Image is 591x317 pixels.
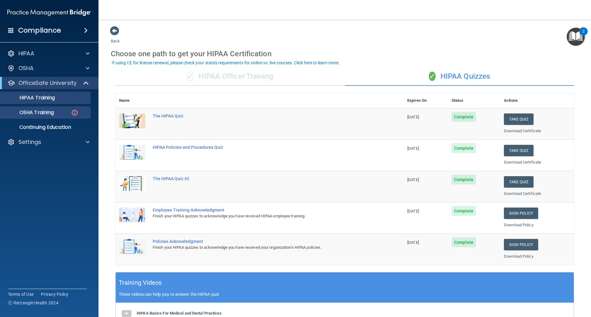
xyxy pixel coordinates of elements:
p: HIPAA Training [4,95,55,101]
div: Finish your HIPAA quizzes to acknowledge you have received your organization’s HIPAA policies. [153,244,373,251]
img: danger-circle.6113f641.png [71,109,78,117]
h4: Compliance [18,26,61,35]
div: Employee Training Acknowledgment [153,208,373,212]
div: HIPAA Officer Training [115,67,345,86]
button: Take Quiz [504,113,533,125]
a: Privacy Policy [41,291,69,297]
p: OSHA Training [4,109,54,116]
a: Download Policy [504,254,533,259]
span: Complete [452,112,476,122]
th: Expires On [404,93,448,108]
div: The HIPAA Quiz [153,113,373,118]
button: Open Resource Center, 2 new notifications [567,28,585,46]
div: The HIPAA Quiz #2 [153,176,373,181]
span: Complete [452,175,476,184]
button: Take Quiz [504,145,533,156]
span: Ⓒ Rectangle Health 2024 [8,300,58,306]
span: Complete [452,237,476,247]
a: Download Certificate [504,191,541,196]
span: [DATE] [407,115,419,119]
th: Status [448,93,500,108]
iframe: Drift Widget Chat Controller [484,273,584,298]
th: Name [115,93,149,108]
a: Sign Policy [504,208,538,219]
p: HIPAA [18,50,34,57]
a: HIPAA [7,50,90,57]
a: Download Certificate [504,129,541,133]
div: HIPAA Policies and Procedures Quiz [153,145,373,150]
th: Actions [500,93,574,108]
a: OSHA [7,65,90,72]
button: Take Quiz [504,176,533,188]
p: OSHA [18,65,34,72]
span: ✓ [429,72,436,81]
a: Terms of Use [8,291,34,297]
b: HIPAA Basics For Medical and Dental Practices [137,311,222,315]
h5: Training Videos [119,277,162,288]
a: Download Policy [504,223,533,227]
span: Complete [452,143,476,153]
a: Download Certificate [504,160,541,164]
span: [DATE] [407,209,419,213]
div: 2 [582,31,585,39]
span: Complete [452,206,476,216]
div: Choose one path to get your HIPAA Certification [111,45,579,63]
span: [DATE] [407,146,419,151]
div: If using CE for license renewal, please check your state's requirements for online vs. live cours... [112,61,340,65]
a: Sign Policy [504,239,538,250]
span: [DATE] [407,177,419,182]
span: [DATE] [407,240,419,245]
div: Policies Acknowledgment [153,239,373,244]
p: Settings [18,138,41,146]
p: OfficeSafe University [18,79,77,87]
a: Back [111,31,120,43]
a: Settings [7,138,90,146]
p: Continuing Education [4,124,88,130]
div: Finish your HIPAA quizzes to acknowledge you have received HIPAA employee training. [153,212,373,220]
p: These videos can help you to answer the HIPAA quiz [119,292,571,297]
img: PMB logo [7,6,91,19]
button: If using CE for license renewal, please check your state's requirements for online vs. live cours... [111,60,340,66]
div: HIPAA Quizzes [345,67,574,86]
a: OfficeSafe University [7,79,89,87]
span: ✓ [187,72,194,81]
